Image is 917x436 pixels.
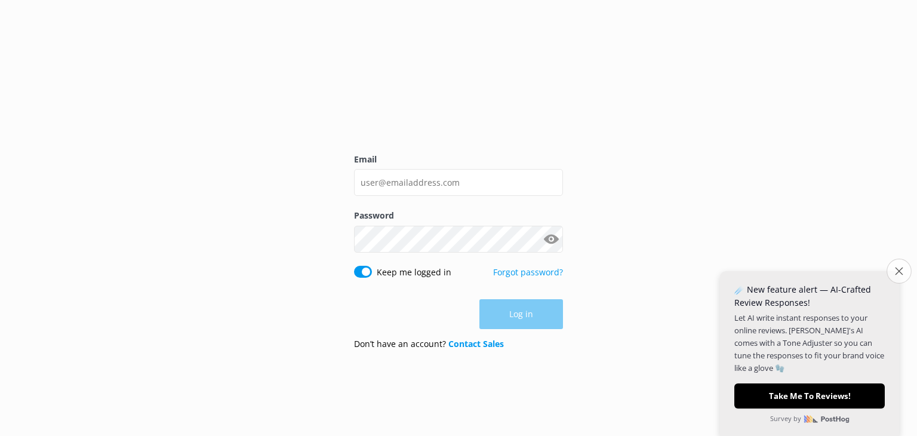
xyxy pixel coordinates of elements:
label: Email [354,153,563,166]
a: Contact Sales [448,338,504,349]
label: Password [354,209,563,222]
button: Show password [539,227,563,251]
p: Don’t have an account? [354,337,504,351]
a: Forgot password? [493,266,563,278]
label: Keep me logged in [377,266,451,279]
input: user@emailaddress.com [354,169,563,196]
